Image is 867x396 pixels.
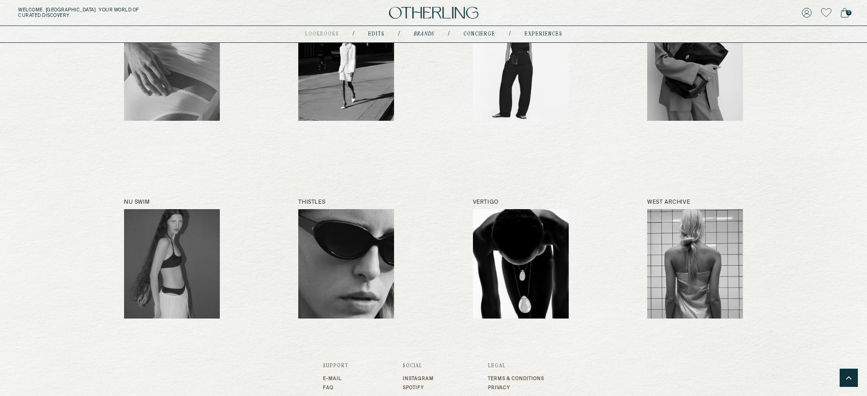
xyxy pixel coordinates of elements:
[463,32,495,36] a: concierge
[305,32,339,36] a: lookbooks
[124,199,220,206] h2: Nu Swim
[298,199,394,206] h2: Thistles
[368,32,384,36] a: Edits
[403,363,434,369] h3: Social
[647,1,743,121] a: Metier
[298,199,394,319] a: Thistles
[124,199,220,319] a: Nu Swim
[298,209,394,319] img: Thistles
[353,31,354,38] div: /
[18,7,267,18] h5: Welcome, [GEOGRAPHIC_DATA] . Your world of curated discovery.
[124,11,220,121] img: Kye Intimates
[473,1,569,121] a: [PERSON_NAME]
[298,11,394,121] img: Liberowe
[124,1,220,121] a: Kye Intimates
[488,363,544,369] h3: Legal
[647,199,743,206] h2: West Archive
[488,385,544,391] a: Privacy
[473,199,569,206] h2: Vertigo
[846,10,851,15] span: 0
[448,31,450,38] div: /
[323,363,348,369] h3: Support
[647,199,743,319] a: West Archive
[323,376,348,381] a: E-mail
[403,385,434,391] a: Spotify
[298,1,394,121] a: Liberowe
[473,209,569,319] img: Vertigo
[509,31,511,38] div: /
[389,7,478,19] img: logo
[841,6,849,19] a: 0
[124,209,220,319] img: Nu Swim
[398,31,400,38] div: /
[488,376,544,381] a: Terms & Conditions
[524,32,562,36] a: experiences
[403,376,434,381] a: Instagram
[414,32,434,36] a: Brands
[647,11,743,121] img: Metier
[473,11,569,121] img: Matteau
[473,199,569,319] a: Vertigo
[647,209,743,319] img: West Archive
[323,385,348,391] a: FAQ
